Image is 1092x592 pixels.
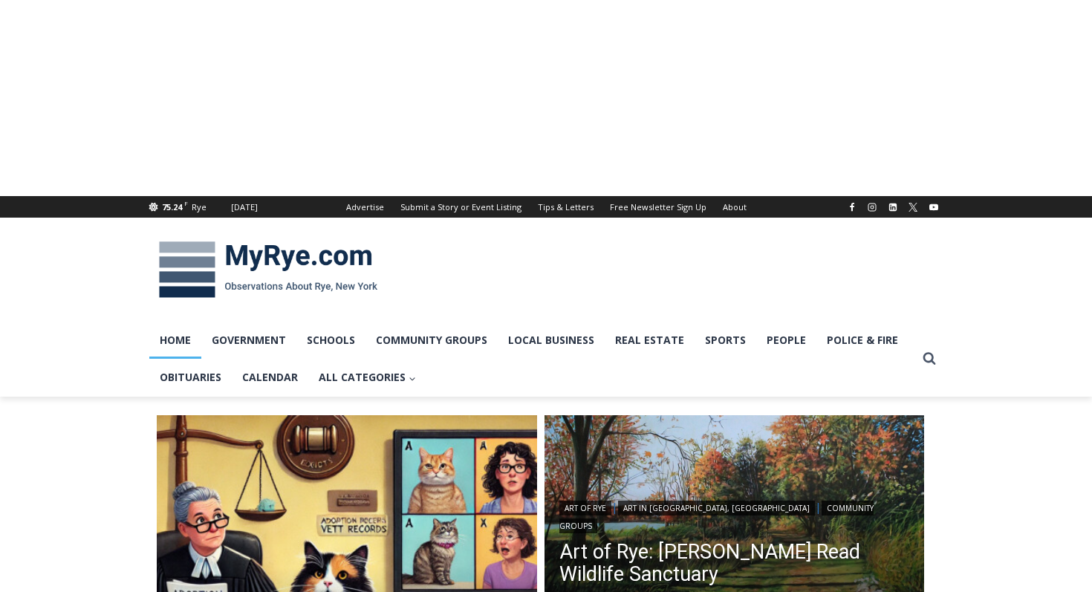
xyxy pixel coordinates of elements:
a: Community Groups [365,322,498,359]
div: Rye [192,201,207,214]
img: MyRye.com [149,231,387,308]
span: 75.24 [162,201,182,212]
a: Schools [296,322,365,359]
a: Advertise [338,196,392,218]
a: Linkedin [884,198,902,216]
a: Home [149,322,201,359]
span: All Categories [319,369,416,386]
a: Tips & Letters [530,196,602,218]
a: Sports [695,322,756,359]
a: Real Estate [605,322,695,359]
nav: Primary Navigation [149,322,916,397]
a: Calendar [232,359,308,396]
a: Local Business [498,322,605,359]
a: YouTube [925,198,943,216]
a: About [715,196,755,218]
a: Art in [GEOGRAPHIC_DATA], [GEOGRAPHIC_DATA] [618,501,815,515]
nav: Secondary Navigation [338,196,755,218]
a: Art of Rye: [PERSON_NAME] Read Wildlife Sanctuary [559,541,910,585]
a: X [904,198,922,216]
a: Police & Fire [816,322,909,359]
span: F [184,199,188,207]
a: Obituaries [149,359,232,396]
a: Instagram [863,198,881,216]
div: | | [559,498,910,533]
a: Free Newsletter Sign Up [602,196,715,218]
a: Government [201,322,296,359]
a: Submit a Story or Event Listing [392,196,530,218]
a: People [756,322,816,359]
button: View Search Form [916,345,943,372]
a: Facebook [843,198,861,216]
a: All Categories [308,359,426,396]
a: Community Groups [559,501,874,533]
div: [DATE] [231,201,258,214]
a: Art of Rye [559,501,611,515]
